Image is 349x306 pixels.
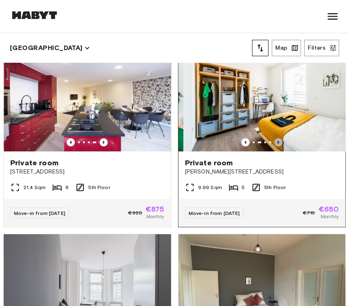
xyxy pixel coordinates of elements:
[303,209,315,217] span: €715
[189,210,240,216] span: Move-in from [DATE]
[10,42,90,54] button: [GEOGRAPHIC_DATA]
[4,40,171,151] img: Marketing picture of unit DE-01-046-001-05H
[10,158,58,168] span: Private room
[10,168,164,176] span: [STREET_ADDRESS]
[3,40,171,227] a: Previous imagePrevious imagePrivate room[STREET_ADDRESS]21.4 Sqm65th FloorMove-in from [DATE]€920...
[252,40,268,56] button: tune
[99,138,108,146] button: Previous image
[241,138,250,146] button: Previous image
[128,209,142,217] span: €920
[198,184,222,191] span: 9.99 Sqm
[304,40,339,56] button: Filters
[321,213,339,220] span: Monthly
[185,168,339,176] span: [PERSON_NAME][STREET_ADDRESS]
[178,40,346,227] a: Marketing picture of unit DE-01-08-020-03QMarketing picture of unit DE-01-08-020-03QPrevious imag...
[88,184,110,191] span: 5th Floor
[65,184,69,191] span: 6
[146,206,164,213] span: €875
[10,11,59,19] img: Habyt
[14,210,65,216] span: Move-in from [DATE]
[185,158,233,168] span: Private room
[264,184,286,191] span: 5th Floor
[272,40,301,56] button: Map
[146,213,164,220] span: Monthly
[318,206,339,213] span: €680
[274,138,282,146] button: Previous image
[23,184,46,191] span: 21.4 Sqm
[67,138,75,146] button: Previous image
[242,184,245,191] span: 5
